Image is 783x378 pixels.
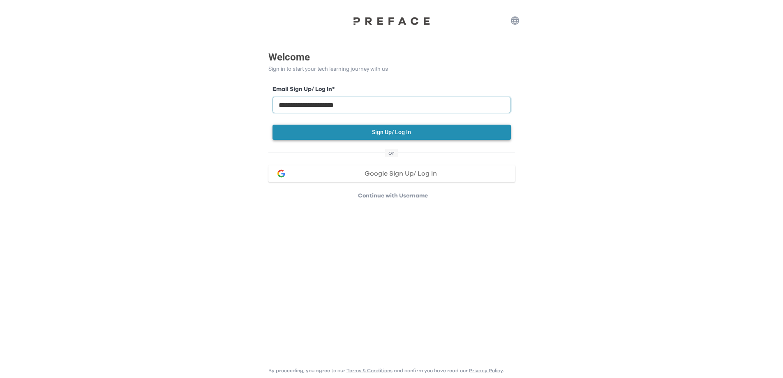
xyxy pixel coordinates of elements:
[268,367,504,374] p: By proceeding, you agree to our and confirm you have read our .
[268,65,515,73] p: Sign in to start your tech learning journey with us
[268,50,515,65] p: Welcome
[365,170,437,177] span: Google Sign Up/ Log In
[346,368,393,373] a: Terms & Conditions
[273,125,511,140] button: Sign Up/ Log In
[385,149,398,157] span: or
[273,85,511,94] label: Email Sign Up/ Log In *
[271,192,515,200] p: Continue with Username
[276,169,286,179] img: google login
[351,16,433,25] img: Preface Logo
[268,165,515,182] button: google loginGoogle Sign Up/ Log In
[469,368,503,373] a: Privacy Policy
